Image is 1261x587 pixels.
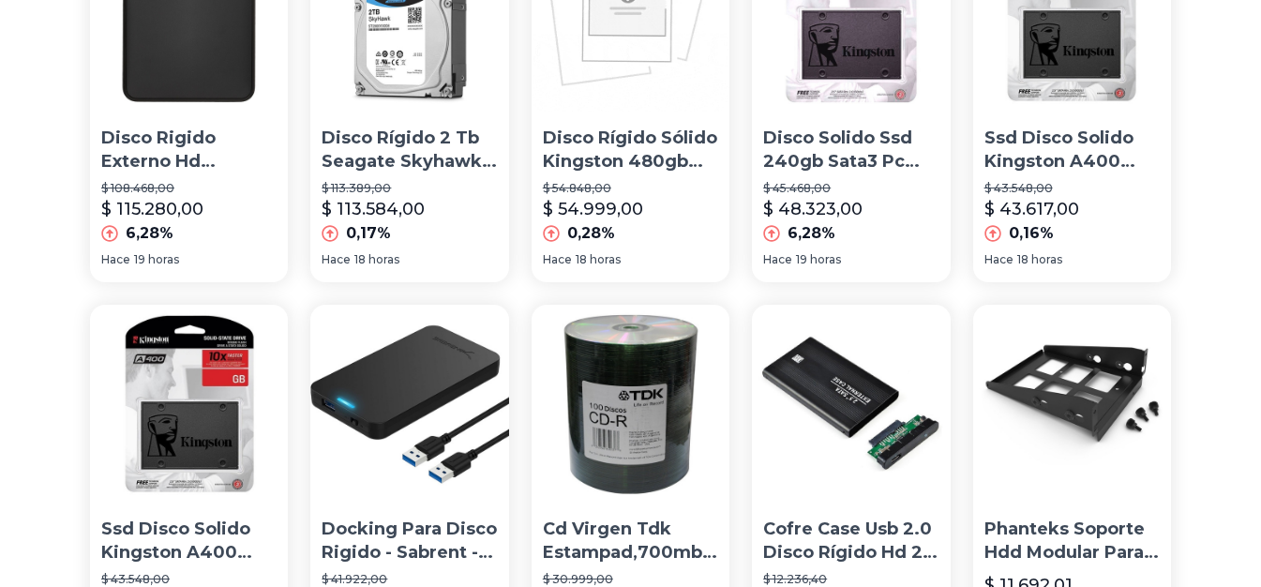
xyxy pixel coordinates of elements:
span: 18 horas [354,252,399,267]
p: $ 30.999,00 [543,572,718,587]
p: $ 12.236,40 [763,572,938,587]
span: Hace [984,252,1013,267]
p: $ 43.548,00 [101,572,277,587]
p: $ 48.323,00 [763,196,863,222]
img: Ssd Disco Solido Kingston A400 240gb Pc Gamer Sata 3 [90,305,288,503]
p: 0,28% [567,222,615,245]
p: Disco Rigido Externo Hd Western Digital 1tb Usb 3.0 Win/mac [101,127,277,173]
p: $ 54.999,00 [543,196,643,222]
img: Phanteks Soporte Hdd Modular Para Disco 3.5 - 2.5 Metálico [973,305,1171,503]
span: 18 horas [576,252,621,267]
p: $ 43.617,00 [984,196,1079,222]
p: 0,16% [1009,222,1054,245]
p: Disco Rígido 2 Tb Seagate Skyhawk Simil Purple Wd Dvr Cct [322,127,497,173]
p: Ssd Disco Solido Kingston A400 240gb Sata 3 Simil Uv400 [984,127,1160,173]
p: $ 115.280,00 [101,196,203,222]
p: 6,28% [788,222,835,245]
p: $ 43.548,00 [984,181,1160,196]
span: Hace [543,252,572,267]
p: $ 113.389,00 [322,181,497,196]
span: Hace [101,252,130,267]
p: 0,17% [346,222,391,245]
p: $ 45.468,00 [763,181,938,196]
img: Cd Virgen Tdk Estampad,700mb 80 Minutos Bulk X100,avellaneda [532,305,729,503]
p: 6,28% [126,222,173,245]
p: $ 54.848,00 [543,181,718,196]
p: $ 41.922,00 [322,572,497,587]
p: Phanteks Soporte Hdd Modular Para Disco 3.5 - 2.5 Metálico [984,518,1160,564]
span: Hace [763,252,792,267]
p: Disco Solido Ssd 240gb Sata3 Pc Notebook Mac [763,127,938,173]
span: 18 horas [1017,252,1062,267]
p: Disco Rígido Sólido Kingston 480gb Ssd Now A400 Sata3 2.5 [543,127,718,173]
span: Hace [322,252,351,267]
span: 19 horas [796,252,841,267]
p: Cd Virgen Tdk Estampad,700mb 80 Minutos Bulk X100,avellaneda [543,518,718,564]
p: $ 108.468,00 [101,181,277,196]
p: $ 113.584,00 [322,196,425,222]
img: Cofre Case Usb 2.0 Disco Rígido Hd 2.5 Sata De Notebook [752,305,950,503]
span: 19 horas [134,252,179,267]
p: Cofre Case Usb 2.0 Disco Rígido Hd 2.5 Sata De Notebook [763,518,938,564]
img: Docking Para Disco Rigido - Sabrent - 2.5 - Usb 3.0 Hdd/ssd [310,305,508,503]
p: Ssd Disco Solido Kingston A400 240gb Pc Gamer Sata 3 [101,518,277,564]
p: Docking Para Disco Rigido - Sabrent - 2.5 - Usb 3.0 Hdd/ssd [322,518,497,564]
